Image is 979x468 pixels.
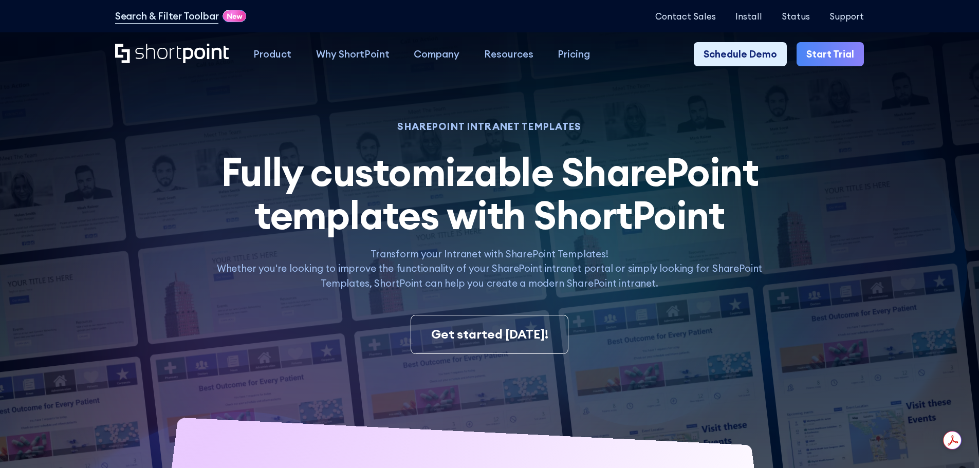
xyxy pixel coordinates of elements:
a: Pricing [546,42,603,67]
p: Transform your Intranet with SharePoint Templates! Whether you're looking to improve the function... [203,247,775,291]
a: Start Trial [797,42,864,67]
a: Home [115,44,229,65]
a: Why ShortPoint [304,42,402,67]
span: Fully customizable SharePoint templates with ShortPoint [221,147,759,239]
a: Schedule Demo [694,42,787,67]
h1: SHAREPOINT INTRANET TEMPLATES [203,122,775,131]
a: Status [782,11,810,21]
a: Support [829,11,864,21]
div: Company [414,47,459,62]
a: Install [735,11,762,21]
div: Pricing [558,47,590,62]
a: Product [241,42,304,67]
a: Search & Filter Toolbar [115,9,219,24]
a: Get started [DATE]! [411,315,568,354]
div: Why ShortPoint [316,47,390,62]
a: Resources [472,42,546,67]
div: Resources [484,47,533,62]
div: Product [253,47,291,62]
div: Get started [DATE]! [431,325,548,344]
a: Contact Sales [655,11,716,21]
a: Company [401,42,472,67]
